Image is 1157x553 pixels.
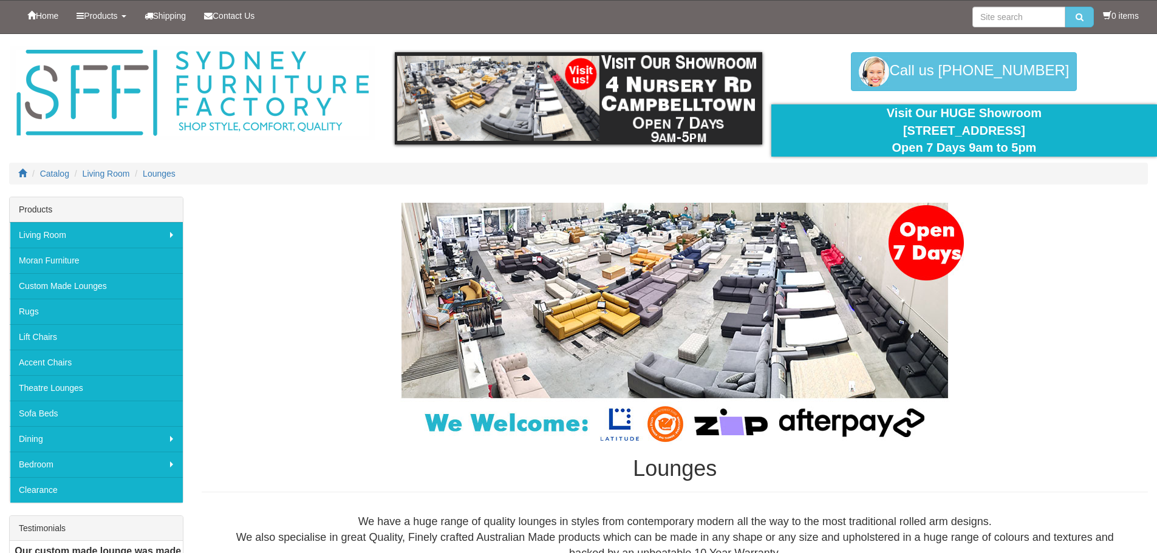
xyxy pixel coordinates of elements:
span: Shipping [153,11,186,21]
a: Dining [10,426,183,452]
a: Catalog [40,169,69,178]
span: Home [36,11,58,21]
a: Shipping [135,1,196,31]
div: Testimonials [10,516,183,541]
a: Living Room [10,222,183,248]
a: Lift Chairs [10,324,183,350]
a: Sofa Beds [10,401,183,426]
a: Accent Chairs [10,350,183,375]
a: Living Room [83,169,130,178]
a: Rugs [10,299,183,324]
span: Products [84,11,117,21]
a: Moran Furniture [10,248,183,273]
a: Products [67,1,135,31]
a: Custom Made Lounges [10,273,183,299]
img: showroom.gif [395,52,762,144]
img: Sydney Furniture Factory [10,46,375,140]
input: Site search [972,7,1065,27]
a: Theatre Lounges [10,375,183,401]
span: Contact Us [213,11,254,21]
li: 0 items [1103,10,1139,22]
a: Home [18,1,67,31]
img: Lounges [371,203,978,444]
div: Products [10,197,183,222]
a: Contact Us [195,1,264,31]
a: Clearance [10,477,183,503]
a: Lounges [143,169,176,178]
h1: Lounges [202,456,1148,481]
div: Visit Our HUGE Showroom [STREET_ADDRESS] Open 7 Days 9am to 5pm [780,104,1148,157]
a: Bedroom [10,452,183,477]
